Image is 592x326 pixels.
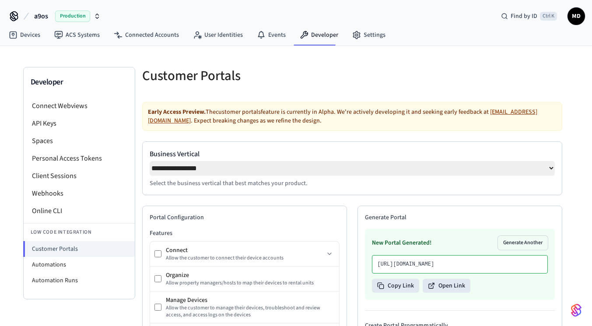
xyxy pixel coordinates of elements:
div: Find by IDCtrl K [494,8,564,24]
h3: New Portal Generated! [372,238,431,247]
h2: Portal Configuration [150,213,340,222]
li: Automations [24,257,135,273]
a: Events [250,27,293,43]
img: SeamLogoGradient.69752ec5.svg [571,303,581,317]
a: Devices [2,27,47,43]
li: Low Code Integration [24,223,135,241]
p: [URL][DOMAIN_NAME] [378,261,542,268]
span: MD [568,8,584,24]
li: Webhooks [24,185,135,202]
span: Find by ID [511,12,537,21]
h3: Features [150,229,340,238]
strong: Early Access Preview. [148,108,206,116]
a: Developer [293,27,345,43]
div: Allow property managers/hosts to map their devices to rental units [166,280,335,287]
li: Personal Access Tokens [24,150,135,167]
li: Client Sessions [24,167,135,185]
div: The customer portals feature is currently in Alpha. We're actively developing it and seeking earl... [142,102,562,131]
button: Open Link [423,279,470,293]
span: Ctrl K [540,12,557,21]
label: Business Vertical [150,149,555,159]
li: Automation Runs [24,273,135,288]
div: Allow the customer to manage their devices, troubleshoot and review access, and access logs on th... [166,305,335,319]
a: [EMAIL_ADDRESS][DOMAIN_NAME] [148,108,537,125]
span: a9os [34,11,48,21]
h3: Developer [31,76,128,88]
li: Customer Portals [23,241,135,257]
a: Settings [345,27,392,43]
button: Generate Another [498,236,548,250]
li: API Keys [24,115,135,132]
a: User Identities [186,27,250,43]
p: Select the business vertical that best matches your product. [150,179,555,188]
li: Spaces [24,132,135,150]
a: Connected Accounts [107,27,186,43]
button: Copy Link [372,279,419,293]
li: Connect Webviews [24,97,135,115]
h2: Generate Portal [365,213,555,222]
div: Organize [166,271,335,280]
div: Connect [166,246,324,255]
div: Manage Devices [166,296,335,305]
li: Online CLI [24,202,135,220]
a: ACS Systems [47,27,107,43]
span: Production [55,11,90,22]
h5: Customer Portals [142,67,347,85]
div: Allow the customer to connect their device accounts [166,255,324,262]
button: MD [567,7,585,25]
